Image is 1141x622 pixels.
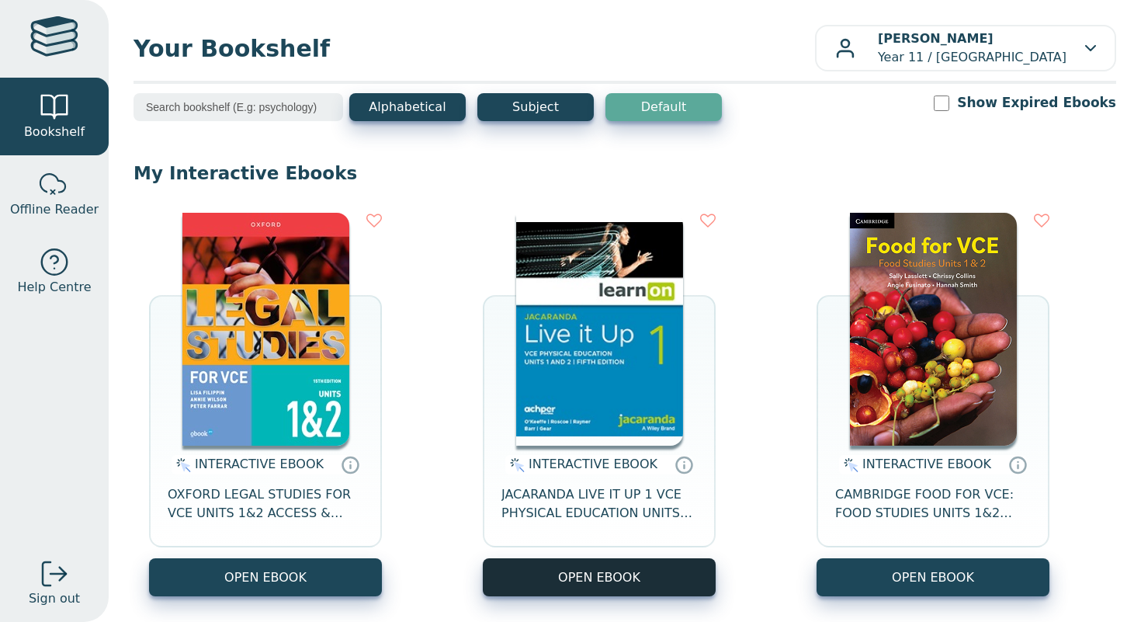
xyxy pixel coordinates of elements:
label: Show Expired Ebooks [957,93,1116,113]
span: Sign out [29,589,80,608]
button: Default [605,93,722,121]
button: OPEN EBOOK [149,558,382,596]
b: [PERSON_NAME] [878,31,994,46]
img: interactive.svg [505,456,525,474]
span: CAMBRIDGE FOOD FOR VCE: FOOD STUDIES UNITS 1&2 EBOOK [835,485,1031,523]
button: Alphabetical [349,93,466,121]
img: interactive.svg [172,456,191,474]
button: OPEN EBOOK [817,558,1049,596]
img: 4924bd51-7932-4040-9111-bbac42153a36.jpg [182,213,349,446]
span: Help Centre [17,278,91,297]
a: Interactive eBooks are accessed online via the publisher’s portal. They contain interactive resou... [341,455,359,474]
a: Interactive eBooks are accessed online via the publisher’s portal. They contain interactive resou... [1008,455,1027,474]
button: OPEN EBOOK [483,558,716,596]
button: Subject [477,93,594,121]
span: INTERACTIVE EBOOK [529,457,657,471]
img: c2775458-d968-46f2-8493-5ed25ad3b62d.jpg [516,213,683,446]
a: Interactive eBooks are accessed online via the publisher’s portal. They contain interactive resou... [675,455,693,474]
span: Your Bookshelf [134,31,815,66]
span: INTERACTIVE EBOOK [195,457,324,471]
button: [PERSON_NAME]Year 11 / [GEOGRAPHIC_DATA] [815,25,1116,71]
img: abc634eb-1245-4f65-ae46-0424a4401f81.png [850,213,1017,446]
span: Bookshelf [24,123,85,141]
p: My Interactive Ebooks [134,162,1116,185]
span: OXFORD LEGAL STUDIES FOR VCE UNITS 1&2 ACCESS & JUSTICE STUDENT OBOOK + ASSESS 15E [168,485,363,523]
span: JACARANDA LIVE IT UP 1 VCE PHYSICAL EDUCATION UNITS 1&2 LEARNON EBOOK 8E [501,485,697,523]
p: Year 11 / [GEOGRAPHIC_DATA] [878,30,1066,67]
input: Search bookshelf (E.g: psychology) [134,93,343,121]
span: INTERACTIVE EBOOK [862,457,991,471]
img: interactive.svg [839,456,858,474]
span: Offline Reader [10,200,99,219]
